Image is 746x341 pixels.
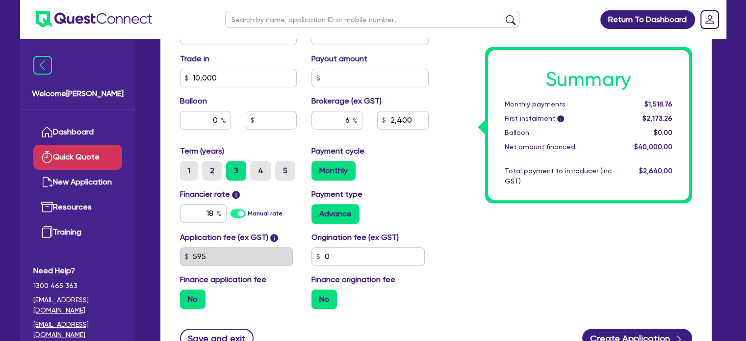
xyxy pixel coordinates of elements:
img: quest-connect-logo-blue [36,11,152,27]
label: Financier rate [180,188,240,200]
label: Manual rate [248,209,283,218]
label: 4 [250,161,271,181]
div: First instalment [497,113,619,124]
label: Payout amount [311,53,367,65]
a: New Application [33,170,122,195]
span: $2,640.00 [639,167,672,175]
label: Finance origination fee [311,274,395,286]
label: 3 [226,161,246,181]
span: i [557,116,564,123]
a: Resources [33,195,122,220]
img: training [41,226,53,238]
a: Quick Quote [33,145,122,170]
a: Dashboard [33,120,122,145]
label: 5 [275,161,295,181]
label: Monthly [311,161,356,181]
input: Search by name, application ID or mobile number... [225,11,519,28]
label: Balloon [180,95,207,107]
span: $0.00 [653,129,672,136]
a: [EMAIL_ADDRESS][DOMAIN_NAME] [33,295,122,315]
label: No [180,289,206,309]
img: quick-quote [41,151,53,163]
div: Total payment to introducer (inc GST) [497,166,619,186]
label: 1 [180,161,198,181]
span: Need Help? [33,265,122,277]
label: Brokerage (ex GST) [311,95,382,107]
div: Monthly payments [497,99,619,109]
label: Application fee (ex GST) [180,232,268,243]
span: $2,173.26 [642,114,672,122]
label: Finance application fee [180,274,266,286]
label: Trade in [180,53,209,65]
div: Balloon [497,128,619,138]
span: i [232,191,240,199]
label: 2 [202,161,222,181]
div: Net amount financed [497,142,619,152]
img: icon-menu-close [33,56,52,75]
a: [EMAIL_ADDRESS][DOMAIN_NAME] [33,319,122,340]
span: i [270,234,278,242]
a: Training [33,220,122,245]
label: Term (years) [180,145,224,157]
span: $1,518.76 [644,100,672,108]
h1: Summary [505,68,672,91]
img: resources [41,201,53,213]
span: 1300 465 363 [33,281,122,291]
a: Return To Dashboard [600,10,695,29]
label: Payment type [311,188,362,200]
label: No [311,289,337,309]
label: Payment cycle [311,145,364,157]
a: Dropdown toggle [697,7,722,32]
span: Welcome [PERSON_NAME] [32,88,124,100]
label: Advance [311,204,360,224]
span: $40,000.00 [634,143,672,151]
label: Origination fee (ex GST) [311,232,399,243]
img: new-application [41,176,53,188]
